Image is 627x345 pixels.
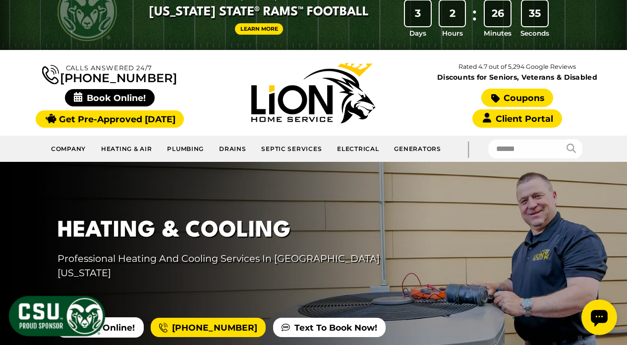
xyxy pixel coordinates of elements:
div: Open chat widget [4,4,40,40]
a: Learn More [235,23,284,35]
img: CSU Sponsor Badge [7,295,107,338]
a: [PHONE_NUMBER] [151,318,266,338]
span: Book Online! [65,89,155,106]
a: Text To Book Now! [273,318,386,338]
a: Heating & Air [94,140,160,158]
div: 2 [440,0,465,26]
a: Septic Services [254,140,330,158]
a: Company [44,140,94,158]
p: Professional Heating And Cooling Services In [GEOGRAPHIC_DATA][US_STATE] [57,251,418,280]
a: Get Pre-Approved [DATE] [36,110,184,128]
div: : [469,0,479,39]
a: Electrical [330,140,387,158]
a: Generators [387,140,448,158]
span: Hours [442,28,463,38]
span: Days [409,28,426,38]
a: Client Portal [472,109,562,128]
div: | [449,136,488,162]
span: Minutes [484,28,512,38]
img: Lion Home Service [251,63,375,123]
span: Seconds [520,28,549,38]
a: Drains [212,140,254,158]
p: Rated 4.7 out of 5,294 Google Reviews [415,61,619,72]
a: Plumbing [160,140,212,158]
div: 26 [485,0,511,26]
div: 3 [405,0,431,26]
span: Discounts for Seniors, Veterans & Disabled [417,74,617,81]
span: [US_STATE] State® Rams™ Football [149,4,369,21]
a: [PHONE_NUMBER] [42,63,177,84]
div: 35 [522,0,548,26]
a: Coupons [481,89,553,107]
h1: Heating & Cooling [57,214,418,247]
